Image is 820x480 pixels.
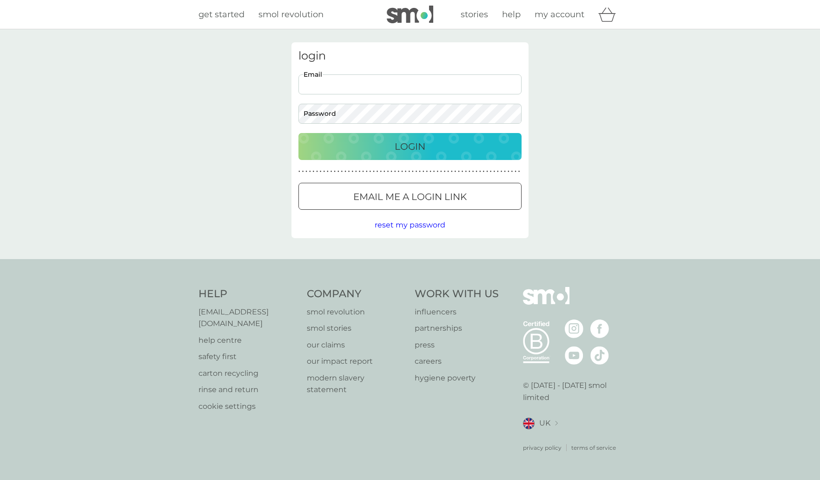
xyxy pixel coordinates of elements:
p: ● [313,169,315,174]
p: ● [341,169,343,174]
p: ● [430,169,431,174]
p: ● [486,169,488,174]
p: ● [373,169,375,174]
a: partnerships [415,322,499,334]
p: ● [327,169,329,174]
p: ● [476,169,477,174]
p: ● [302,169,304,174]
p: smol stories [307,322,406,334]
p: ● [316,169,318,174]
p: ● [380,169,382,174]
img: UK flag [523,418,535,429]
p: ● [384,169,385,174]
p: ● [472,169,474,174]
a: our claims [307,339,406,351]
span: UK [539,417,550,429]
p: ● [309,169,311,174]
p: ● [298,169,300,174]
a: rinse and return [198,384,298,396]
p: ● [469,169,470,174]
span: smol revolution [258,9,324,20]
h4: Company [307,287,406,301]
a: careers [415,355,499,367]
a: smol revolution [307,306,406,318]
p: ● [440,169,442,174]
a: our impact report [307,355,406,367]
p: ● [444,169,446,174]
p: ● [348,169,350,174]
a: carton recycling [198,367,298,380]
p: ● [426,169,428,174]
p: Login [395,139,425,154]
a: terms of service [571,443,616,452]
span: stories [461,9,488,20]
a: my account [535,8,584,21]
p: ● [451,169,453,174]
p: ● [323,169,325,174]
h4: Help [198,287,298,301]
p: ● [479,169,481,174]
p: ● [458,169,460,174]
a: smol revolution [258,8,324,21]
p: ● [455,169,456,174]
p: ● [405,169,407,174]
a: stories [461,8,488,21]
p: ● [423,169,424,174]
p: ● [366,169,368,174]
a: influencers [415,306,499,318]
p: ● [320,169,322,174]
p: ● [511,169,513,174]
p: ● [493,169,495,174]
a: hygiene poverty [415,372,499,384]
p: Email me a login link [353,189,467,204]
a: privacy policy [523,443,562,452]
img: visit the smol Youtube page [565,346,583,365]
p: ● [334,169,336,174]
div: basket [598,5,622,24]
p: ● [305,169,307,174]
p: ● [377,169,378,174]
img: smol [387,6,433,23]
p: ● [490,169,492,174]
p: ● [412,169,414,174]
img: visit the smol Facebook page [590,320,609,338]
img: select a new location [555,421,558,426]
img: visit the smol Tiktok page [590,346,609,365]
p: ● [362,169,364,174]
a: [EMAIL_ADDRESS][DOMAIN_NAME] [198,306,298,330]
p: ● [465,169,467,174]
button: reset my password [375,219,445,231]
a: cookie settings [198,400,298,413]
h3: login [298,49,522,63]
p: ● [337,169,339,174]
button: Login [298,133,522,160]
span: get started [198,9,245,20]
p: ● [390,169,392,174]
p: ● [416,169,417,174]
p: ● [433,169,435,174]
p: ● [483,169,485,174]
a: press [415,339,499,351]
p: ● [344,169,346,174]
p: ● [359,169,361,174]
p: ● [370,169,371,174]
p: ● [501,169,503,174]
p: ● [355,169,357,174]
p: ● [497,169,499,174]
a: modern slavery statement [307,372,406,396]
p: help centre [198,334,298,347]
span: my account [535,9,584,20]
p: ● [518,169,520,174]
img: visit the smol Instagram page [565,320,583,338]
